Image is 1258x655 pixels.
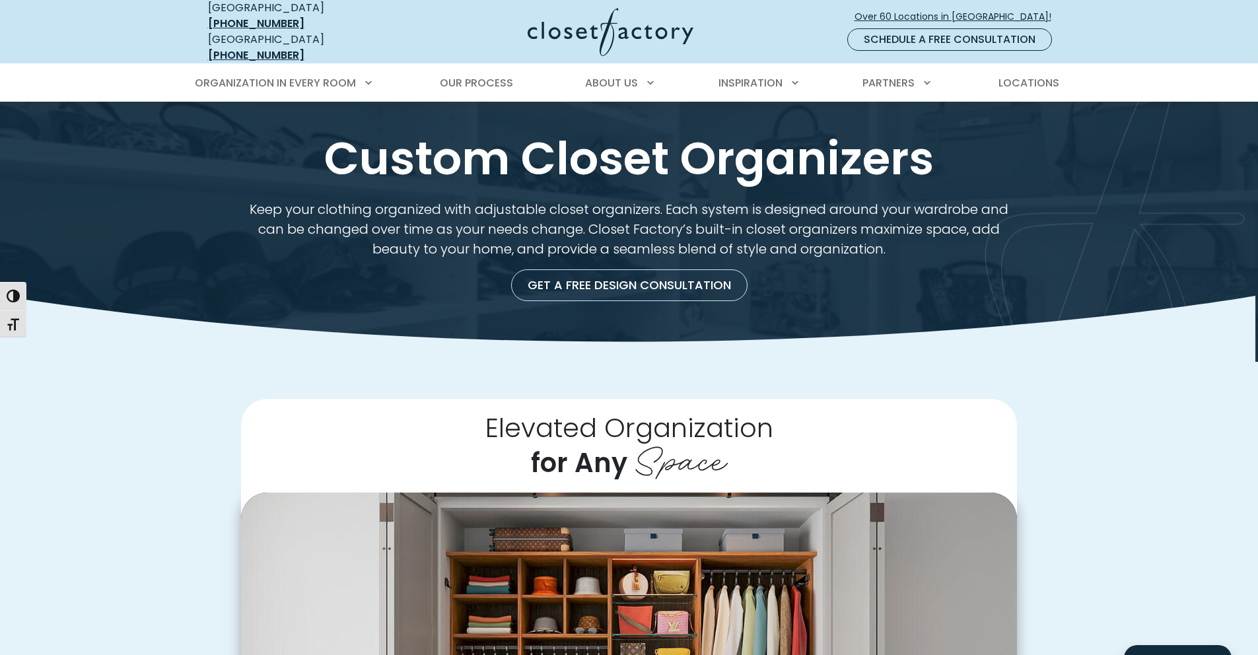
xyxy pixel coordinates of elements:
[531,444,627,481] span: for Any
[855,10,1062,24] span: Over 60 Locations in [GEOGRAPHIC_DATA]!
[528,8,693,56] img: Closet Factory Logo
[634,431,728,483] span: Space
[847,28,1052,51] a: Schedule a Free Consultation
[186,65,1073,102] nav: Primary Menu
[862,75,915,90] span: Partners
[241,199,1017,259] p: Keep your clothing organized with adjustable closet organizers. Each system is designed around yo...
[205,133,1053,184] h1: Custom Closet Organizers
[208,48,304,63] a: [PHONE_NUMBER]
[208,32,400,63] div: [GEOGRAPHIC_DATA]
[585,75,638,90] span: About Us
[718,75,783,90] span: Inspiration
[208,16,304,31] a: [PHONE_NUMBER]
[440,75,513,90] span: Our Process
[998,75,1059,90] span: Locations
[511,269,748,301] a: Get a Free Design Consultation
[195,75,356,90] span: Organization in Every Room
[485,409,773,446] span: Elevated Organization
[854,5,1063,28] a: Over 60 Locations in [GEOGRAPHIC_DATA]!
